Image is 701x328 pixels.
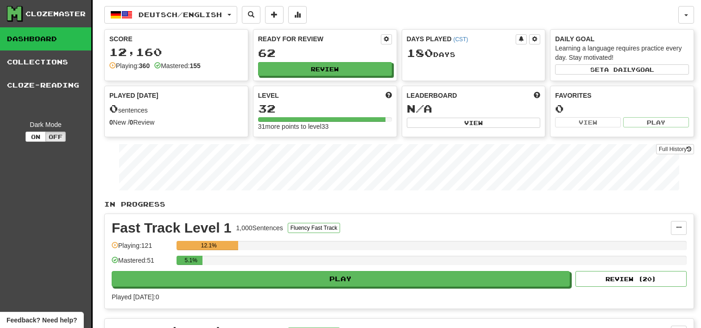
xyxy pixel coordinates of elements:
span: 180 [407,46,433,59]
div: Days Played [407,34,516,44]
div: Learning a language requires practice every day. Stay motivated! [555,44,689,62]
a: (CST) [453,36,468,43]
strong: 360 [139,62,150,69]
span: Open feedback widget [6,315,77,325]
span: N/A [407,102,432,115]
button: View [555,117,621,127]
div: Playing: [109,61,150,70]
button: Add sentence to collection [265,6,284,24]
span: Deutsch / English [139,11,222,19]
span: Played [DATE]: 0 [112,293,159,301]
div: 12,160 [109,46,243,58]
a: Full History [656,144,694,154]
span: Played [DATE] [109,91,158,100]
div: sentences [109,103,243,115]
div: Playing: 121 [112,241,172,256]
span: 0 [109,102,118,115]
button: Play [112,271,570,287]
span: Level [258,91,279,100]
div: Ready for Review [258,34,381,44]
div: Clozemaster [25,9,86,19]
div: 32 [258,103,392,114]
strong: 155 [189,62,200,69]
button: View [407,118,541,128]
div: 31 more points to level 33 [258,122,392,131]
span: This week in points, UTC [534,91,540,100]
div: Day s [407,47,541,59]
span: Leaderboard [407,91,457,100]
button: Search sentences [242,6,260,24]
button: More stats [288,6,307,24]
button: Fluency Fast Track [288,223,340,233]
button: Review (20) [575,271,687,287]
div: Favorites [555,91,689,100]
button: On [25,132,46,142]
div: 12.1% [179,241,238,250]
div: 62 [258,47,392,59]
div: Fast Track Level 1 [112,221,232,235]
strong: 0 [130,119,133,126]
span: Score more points to level up [385,91,392,100]
div: 0 [555,103,689,114]
div: Mastered: 51 [112,256,172,271]
strong: 0 [109,119,113,126]
div: Score [109,34,243,44]
div: Dark Mode [7,120,84,129]
div: Mastered: [154,61,201,70]
div: New / Review [109,118,243,127]
p: In Progress [104,200,694,209]
button: Off [45,132,66,142]
div: Daily Goal [555,34,689,44]
div: 1,000 Sentences [236,223,283,233]
button: Review [258,62,392,76]
button: Deutsch/English [104,6,237,24]
button: Play [623,117,689,127]
div: 5.1% [179,256,202,265]
span: a daily [604,66,636,73]
button: Seta dailygoal [555,64,689,75]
